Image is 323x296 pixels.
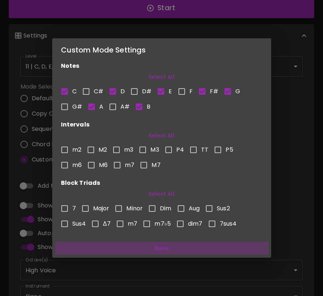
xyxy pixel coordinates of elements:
button: Select All [61,70,262,84]
span: dim7 [188,219,203,228]
span: M7 [151,161,160,170]
span: E [169,87,172,96]
span: C# [94,87,103,96]
span: 7sus4 [220,219,237,228]
span: Aug [189,204,200,213]
span: TT [201,145,208,154]
span: G# [72,102,82,111]
span: Minor [126,204,143,213]
span: m7 [128,219,137,228]
span: G [235,87,240,96]
strong: Block Triads [61,179,100,187]
span: D [120,87,125,96]
span: P5 [226,145,233,154]
span: m7♭5 [154,219,171,228]
span: m2 [72,145,81,154]
span: P4 [176,145,184,154]
span: m6 [72,161,82,170]
button: Select All [61,129,262,143]
span: A# [120,102,130,111]
span: Sus2 [217,204,230,213]
span: D# [142,87,151,96]
span: F# [210,87,218,96]
span: m3 [124,145,133,154]
span: Major [93,204,109,213]
span: M6 [99,161,108,170]
span: B [147,102,150,111]
button: Done [55,242,268,255]
span: 7 [72,204,76,213]
span: M3 [150,145,159,154]
span: Sus4 [72,219,86,228]
h2: Custom Mode Settings [52,38,271,62]
button: Select All [61,187,262,201]
span: F [189,87,193,96]
strong: Intervals [61,120,89,129]
span: A [99,102,103,111]
span: C [72,87,77,96]
span: Dim [160,204,171,213]
span: m7 [125,161,134,170]
strong: Notes [61,62,80,70]
span: M2 [99,145,107,154]
span: Δ7 [103,219,111,228]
